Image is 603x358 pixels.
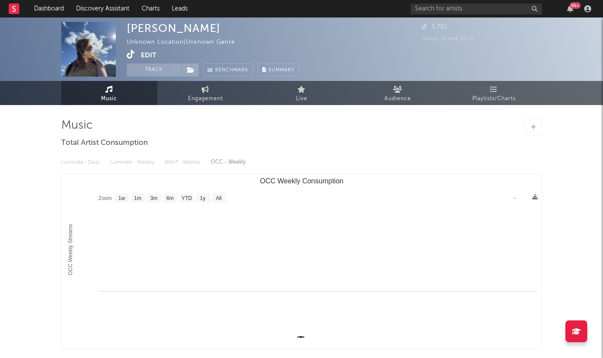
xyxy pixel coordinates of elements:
[61,81,157,105] a: Music
[567,5,573,12] button: 99+
[384,94,411,104] span: Audience
[446,81,542,105] a: Playlists/Charts
[166,195,174,201] text: 6m
[134,195,141,201] text: 1m
[127,37,245,48] div: Unknown Location | Unknown Genre
[101,94,117,104] span: Music
[296,94,307,104] span: Live
[422,36,474,42] span: Jump Score: 20.0
[216,195,221,201] text: All
[512,195,517,201] text: →
[268,68,294,73] span: Summary
[62,174,542,349] svg: OCC Weekly Consumption
[181,195,192,201] text: YTD
[200,195,206,201] text: 1y
[157,81,254,105] a: Engagement
[411,4,542,14] input: Search for artists
[215,65,248,76] span: Benchmark
[570,2,581,9] div: 99 +
[254,81,350,105] a: Live
[127,63,181,77] button: Track
[118,195,125,201] text: 1w
[258,63,299,77] button: Summary
[150,195,157,201] text: 3m
[188,94,223,104] span: Engagement
[350,81,446,105] a: Audience
[203,63,253,77] a: Benchmark
[472,94,516,104] span: Playlists/Charts
[98,195,112,201] text: Zoom
[61,138,148,148] span: Total Artist Consumption
[422,24,447,30] span: 1,751
[67,224,73,275] text: OCC Weekly Streams
[141,50,157,61] button: Edit
[260,177,343,185] text: OCC Weekly Consumption
[127,22,220,35] div: [PERSON_NAME]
